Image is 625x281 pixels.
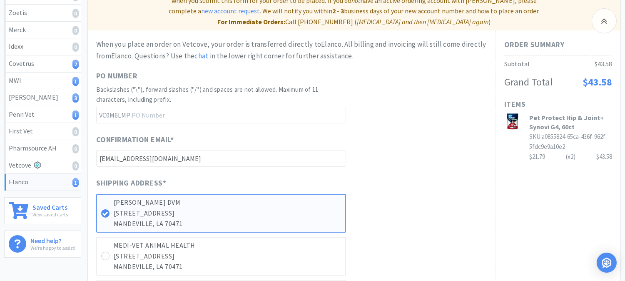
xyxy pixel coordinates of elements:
a: Pharmsource AH0 [5,140,81,157]
span: $43.58 [583,75,612,88]
i: 1 [72,110,79,120]
a: new account request [201,7,260,15]
i: 0 [72,43,79,52]
div: When you place an order on Vetcove, your order is transferred directly to Elanco . All billing an... [96,39,487,61]
a: Covetrus2 [5,55,81,73]
div: Merck [9,25,77,35]
i: 0 [72,144,79,153]
div: MWI [9,75,77,86]
span: $43.58 [595,60,612,68]
i: 3 [72,93,79,103]
span: SKU: a0855824-65ca-436f-962f-5fdc9e9a10e2 [529,133,608,151]
p: [STREET_ADDRESS] [114,251,341,262]
div: Elanco [9,177,77,188]
span: Shipping Address * [96,177,167,189]
h1: Items [504,98,612,110]
h1: Order Summary [504,39,612,51]
span: Backslashes ("\"), forward slashes ("/") and spaces are not allowed. Maximum of 11 characters, in... [96,85,319,103]
div: Grand Total [504,74,553,90]
div: $43.58 [596,152,612,162]
a: [PERSON_NAME]3 [5,89,81,106]
div: Open Intercom Messenger [597,253,617,273]
a: Zoetis0 [5,5,81,22]
input: PO Number [96,107,346,123]
i: 0 [72,26,79,35]
span: Confirmation Email * [96,134,174,146]
a: Merck0 [5,22,81,39]
a: Vetcove0 [5,157,81,174]
i: 1 [72,178,79,187]
div: First Vet [9,126,77,137]
i: 0 [72,127,79,136]
a: Penn Vet1 [5,106,81,123]
div: (x 2 ) [566,152,575,162]
div: Subtotal [504,59,530,70]
i: 1 [72,77,79,86]
a: Saved CartsView saved carts [4,197,81,224]
div: $21.79 [529,152,612,162]
a: Idexx0 [5,38,81,55]
p: [STREET_ADDRESS] [114,208,341,219]
div: Zoetis [9,8,77,18]
img: 2c33957d1cb64de9b54c7d8f171335d2.jpg [504,113,521,130]
i: 0 [72,161,79,171]
div: Covetrus [9,58,77,69]
a: chat [195,51,209,60]
input: Confirmation Email [96,150,346,167]
div: Penn Vet [9,109,77,120]
h6: Saved Carts [32,202,68,211]
p: [PERSON_NAME] DVM [114,197,341,208]
div: Pharmsource AH [9,143,77,154]
h3: Pet Protect Hip & Joint+ Synovi G4, 60ct [529,113,612,132]
div: [PERSON_NAME] [9,92,77,103]
strong: 2 - 3 [332,7,344,15]
p: MANDEVILLE, LA 70471 [114,218,341,229]
p: MEDI-VET ANIMAL HEALTH [114,240,341,251]
span: VC0M6LMP [96,107,132,123]
i: 2 [72,60,79,69]
i: 0 [72,9,79,18]
div: Vetcove [9,160,77,171]
a: Elanco1 [5,174,81,191]
em: [MEDICAL_DATA] and then [MEDICAL_DATA] again [357,18,489,26]
h6: Need help? [30,235,75,244]
a: MWI1 [5,73,81,90]
a: First Vet0 [5,123,81,140]
strong: For Immediate Orders: [218,18,286,26]
p: We're happy to assist! [30,244,75,252]
div: Idexx [9,41,77,52]
span: PO Number [96,70,138,82]
p: Call [PHONE_NUMBER] ( ) [91,17,617,28]
p: View saved carts [32,211,68,218]
p: MANDEVILLE, LA 70471 [114,261,341,272]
